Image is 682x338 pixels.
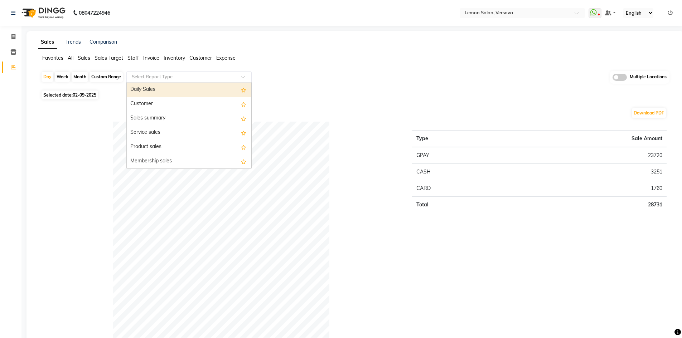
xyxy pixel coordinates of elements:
[42,55,63,61] span: Favorites
[68,55,73,61] span: All
[78,55,90,61] span: Sales
[506,163,667,180] td: 3251
[241,143,246,151] span: Add this report to Favorites List
[412,147,506,164] td: GPAY
[241,114,246,123] span: Add this report to Favorites List
[241,157,246,166] span: Add this report to Favorites List
[506,180,667,196] td: 1760
[18,3,67,23] img: logo
[412,196,506,213] td: Total
[127,111,251,126] div: Sales summary
[412,130,506,147] th: Type
[127,55,139,61] span: Staff
[127,97,251,111] div: Customer
[90,72,123,82] div: Custom Range
[412,163,506,180] td: CASH
[38,36,57,49] a: Sales
[42,72,53,82] div: Day
[241,100,246,108] span: Add this report to Favorites List
[79,3,110,23] b: 08047224946
[95,55,123,61] span: Sales Target
[42,90,98,99] span: Selected date:
[126,82,252,169] ng-dropdown-panel: Options list
[241,128,246,137] span: Add this report to Favorites List
[143,55,159,61] span: Invoice
[66,39,81,45] a: Trends
[127,126,251,140] div: Service sales
[90,39,117,45] a: Comparison
[412,180,506,196] td: CARD
[632,108,666,118] button: Download PDF
[630,74,667,81] span: Multiple Locations
[127,83,251,97] div: Daily Sales
[73,92,96,98] span: 02-09-2025
[55,72,70,82] div: Week
[72,72,88,82] div: Month
[216,55,236,61] span: Expense
[506,130,667,147] th: Sale Amount
[164,55,185,61] span: Inventory
[127,154,251,168] div: Membership sales
[506,196,667,213] td: 28731
[189,55,212,61] span: Customer
[506,147,667,164] td: 23720
[241,85,246,94] span: Add this report to Favorites List
[127,140,251,154] div: Product sales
